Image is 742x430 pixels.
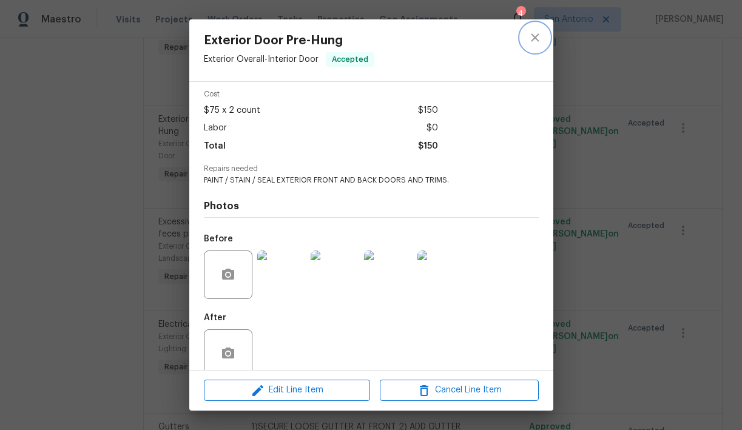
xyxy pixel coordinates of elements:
[204,90,438,98] span: Cost
[418,102,438,119] span: $150
[204,102,260,119] span: $75 x 2 count
[204,175,505,186] span: PAINT / STAIN / SEAL EXTERIOR FRONT AND BACK DOORS AND TRIMS.
[204,165,539,173] span: Repairs needed
[204,314,226,322] h5: After
[204,200,539,212] h4: Photos
[380,380,539,401] button: Cancel Line Item
[204,380,370,401] button: Edit Line Item
[207,383,366,398] span: Edit Line Item
[418,138,438,155] span: $150
[204,55,319,64] span: Exterior Overall - Interior Door
[516,7,525,19] div: 4
[521,23,550,52] button: close
[204,119,227,137] span: Labor
[427,119,438,137] span: $0
[204,34,374,47] span: Exterior Door Pre-Hung
[204,235,233,243] h5: Before
[327,53,373,66] span: Accepted
[204,138,226,155] span: Total
[383,383,535,398] span: Cancel Line Item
